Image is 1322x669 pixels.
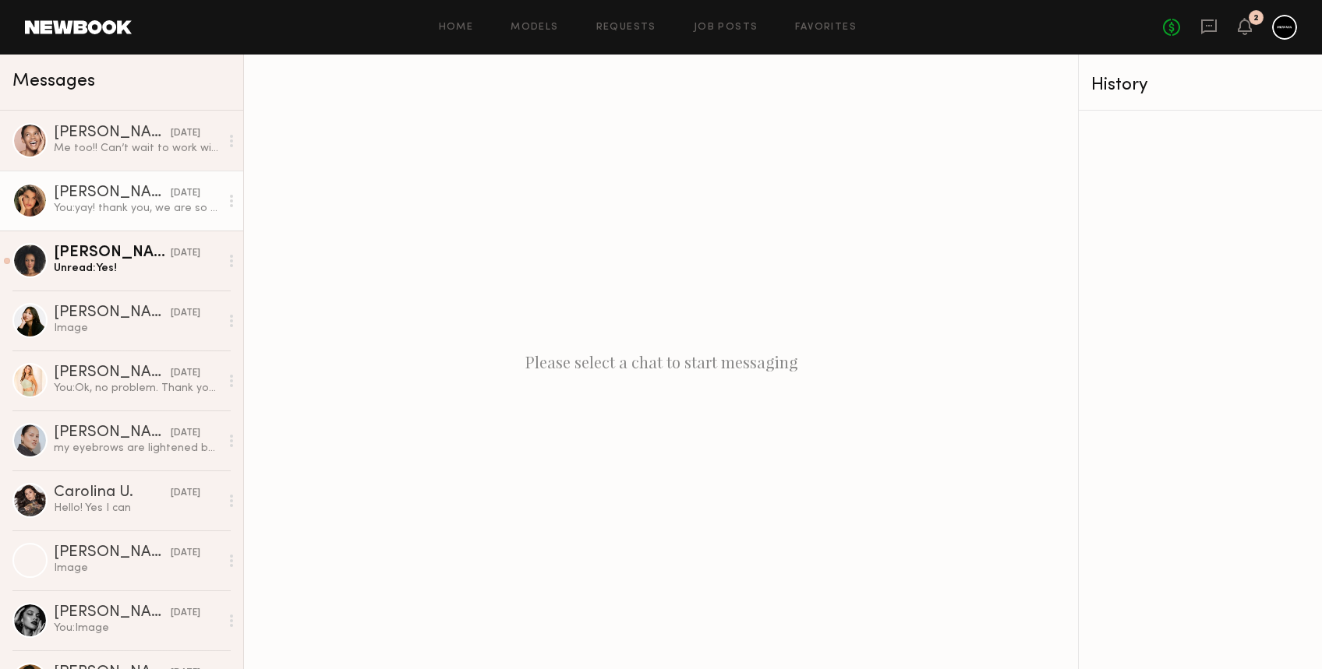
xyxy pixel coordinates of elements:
div: You: yay! thank you, we are so excited too! [54,201,220,216]
a: Models [511,23,558,33]
div: [DATE] [171,306,200,321]
div: [DATE] [171,246,200,261]
span: Messages [12,72,95,90]
div: [PERSON_NAME] [54,605,171,621]
a: Home [439,23,474,33]
div: [PERSON_NAME] [54,305,171,321]
div: [PERSON_NAME] [54,425,171,441]
div: [DATE] [171,366,200,381]
div: [DATE] [171,426,200,441]
div: [PERSON_NAME] [54,545,171,561]
div: Hello! Yes I can [54,501,220,516]
div: [PERSON_NAME] [54,185,171,201]
div: History [1091,76,1310,94]
div: [PERSON_NAME] [54,365,171,381]
div: Please select a chat to start messaging [244,55,1078,669]
div: Unread: Yes! [54,261,220,276]
div: [DATE] [171,486,200,501]
a: Job Posts [694,23,758,33]
a: Favorites [795,23,857,33]
div: my eyebrows are lightened but i can dye them dark if need be they usually look like this naturally [54,441,220,456]
div: Me too!! Can’t wait to work with you all! [54,141,220,156]
div: [DATE] [171,126,200,141]
div: Image [54,321,220,336]
div: [DATE] [171,186,200,201]
div: 2 [1253,14,1259,23]
div: [DATE] [171,606,200,621]
div: [PERSON_NAME] [54,125,171,141]
div: Carolina U. [54,485,171,501]
div: You: Image [54,621,220,636]
div: [PERSON_NAME] [54,245,171,261]
a: Requests [596,23,656,33]
div: Image [54,561,220,576]
div: You: Ok, no problem. Thank you for getting back to us. [54,381,220,396]
div: [DATE] [171,546,200,561]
